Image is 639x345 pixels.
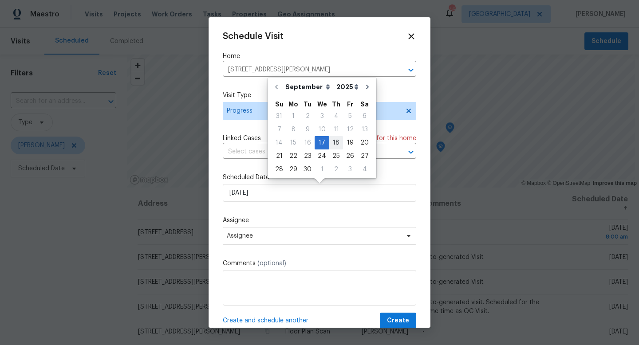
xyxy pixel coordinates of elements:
[272,136,286,149] div: Sun Sep 14 2025
[223,91,416,100] label: Visit Type
[223,32,284,41] span: Schedule Visit
[272,137,286,149] div: 14
[329,136,343,149] div: Thu Sep 18 2025
[315,110,329,122] div: 3
[300,137,315,149] div: 16
[357,137,372,149] div: 20
[387,315,409,326] span: Create
[286,163,300,176] div: Mon Sep 29 2025
[227,106,399,115] span: Progress
[343,137,357,149] div: 19
[300,163,315,176] div: Tue Sep 30 2025
[300,123,315,136] div: 9
[315,149,329,163] div: Wed Sep 24 2025
[300,136,315,149] div: Tue Sep 16 2025
[272,123,286,136] div: Sun Sep 07 2025
[329,137,343,149] div: 18
[329,149,343,163] div: Thu Sep 25 2025
[347,101,353,107] abbr: Friday
[286,110,300,123] div: Mon Sep 01 2025
[223,134,261,143] span: Linked Cases
[405,64,417,76] button: Open
[300,163,315,176] div: 30
[315,110,329,123] div: Wed Sep 03 2025
[405,146,417,158] button: Open
[357,136,372,149] div: Sat Sep 20 2025
[329,163,343,176] div: 2
[317,101,327,107] abbr: Wednesday
[329,123,343,136] div: 11
[223,316,308,325] span: Create and schedule another
[357,110,372,123] div: Sat Sep 06 2025
[223,63,391,77] input: Enter in an address
[343,150,357,162] div: 26
[257,260,286,267] span: (optional)
[300,149,315,163] div: Tue Sep 23 2025
[275,101,284,107] abbr: Sunday
[283,80,334,94] select: Month
[270,78,283,96] button: Go to previous month
[272,123,286,136] div: 7
[357,110,372,122] div: 6
[329,123,343,136] div: Thu Sep 11 2025
[286,137,300,149] div: 15
[288,101,298,107] abbr: Monday
[272,150,286,162] div: 21
[223,173,416,182] label: Scheduled Date
[343,163,357,176] div: 3
[223,184,416,202] input: M/D/YYYY
[315,150,329,162] div: 24
[329,110,343,123] div: Thu Sep 04 2025
[227,232,401,239] span: Assignee
[315,163,329,176] div: 1
[343,110,357,122] div: 5
[223,259,416,268] label: Comments
[315,123,329,136] div: Wed Sep 10 2025
[315,136,329,149] div: Wed Sep 17 2025
[343,163,357,176] div: Fri Oct 03 2025
[286,110,300,122] div: 1
[272,163,286,176] div: Sun Sep 28 2025
[300,150,315,162] div: 23
[343,123,357,136] div: 12
[343,149,357,163] div: Fri Sep 26 2025
[334,80,361,94] select: Year
[361,78,374,96] button: Go to next month
[343,110,357,123] div: Fri Sep 05 2025
[343,136,357,149] div: Fri Sep 19 2025
[406,31,416,41] span: Close
[329,110,343,122] div: 4
[315,123,329,136] div: 10
[380,313,416,329] button: Create
[300,110,315,122] div: 2
[357,149,372,163] div: Sat Sep 27 2025
[286,136,300,149] div: Mon Sep 15 2025
[286,150,300,162] div: 22
[286,123,300,136] div: Mon Sep 08 2025
[357,123,372,136] div: Sat Sep 13 2025
[286,123,300,136] div: 8
[300,123,315,136] div: Tue Sep 09 2025
[357,150,372,162] div: 27
[272,110,286,123] div: Sun Aug 31 2025
[357,163,372,176] div: 4
[223,145,391,159] input: Select cases
[223,216,416,225] label: Assignee
[357,123,372,136] div: 13
[286,149,300,163] div: Mon Sep 22 2025
[286,163,300,176] div: 29
[329,163,343,176] div: Thu Oct 02 2025
[272,163,286,176] div: 28
[360,101,369,107] abbr: Saturday
[223,52,416,61] label: Home
[343,123,357,136] div: Fri Sep 12 2025
[357,163,372,176] div: Sat Oct 04 2025
[304,101,312,107] abbr: Tuesday
[272,149,286,163] div: Sun Sep 21 2025
[315,137,329,149] div: 17
[300,110,315,123] div: Tue Sep 02 2025
[332,101,340,107] abbr: Thursday
[315,163,329,176] div: Wed Oct 01 2025
[272,110,286,122] div: 31
[329,150,343,162] div: 25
